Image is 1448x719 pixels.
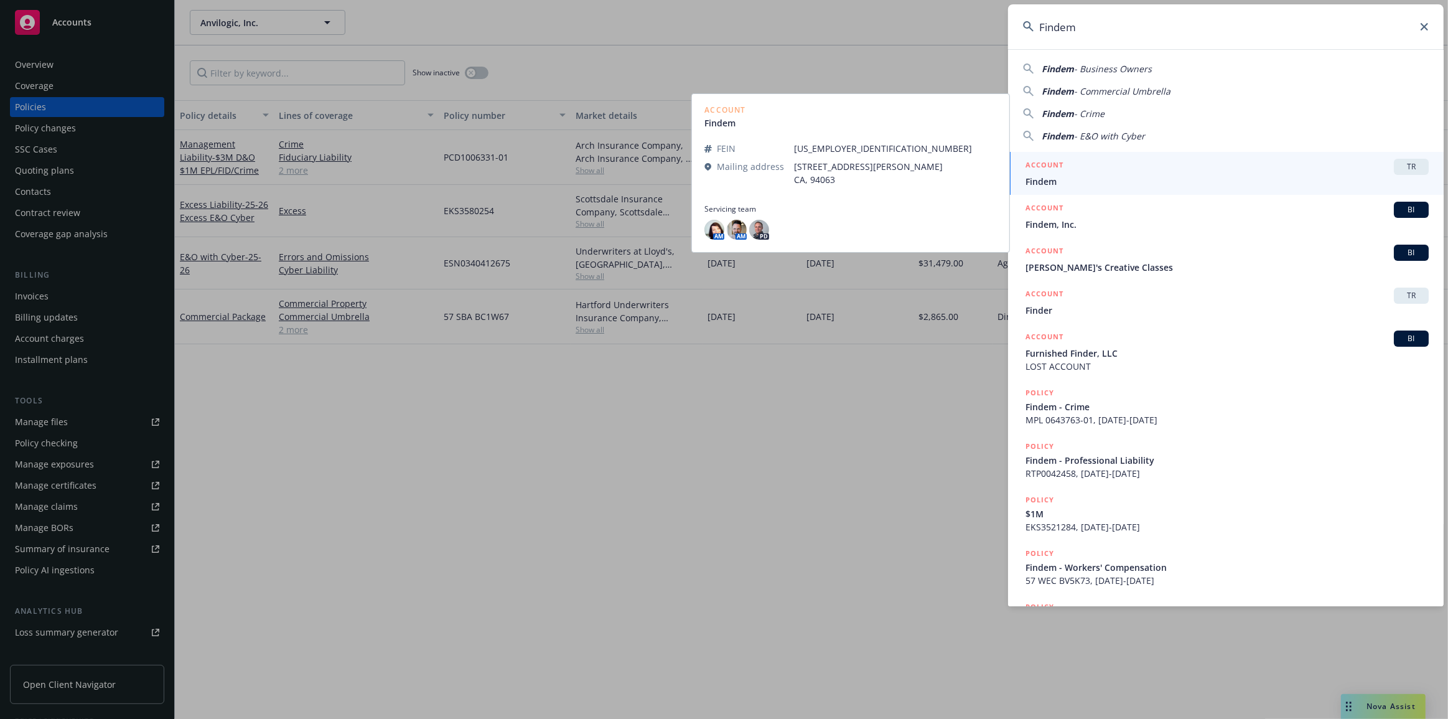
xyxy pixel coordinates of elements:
[1008,152,1444,195] a: ACCOUNTTRFindem
[1008,433,1444,487] a: POLICYFindem - Professional LiabilityRTP0042458, [DATE]-[DATE]
[1025,454,1429,467] span: Findem - Professional Liability
[1008,324,1444,380] a: ACCOUNTBIFurnished Finder, LLCLOST ACCOUNT
[1025,159,1063,174] h5: ACCOUNT
[1025,304,1429,317] span: Finder
[1025,347,1429,360] span: Furnished Finder, LLC
[1399,290,1424,301] span: TR
[1042,85,1074,97] span: Findem
[1025,440,1054,453] h5: POLICY
[1074,63,1152,75] span: - Business Owners
[1008,238,1444,281] a: ACCOUNTBI[PERSON_NAME]'s Creative Classes
[1025,400,1429,413] span: Findem - Crime
[1042,63,1074,75] span: Findem
[1025,494,1054,506] h5: POLICY
[1008,380,1444,433] a: POLICYFindem - CrimeMPL 0643763-01, [DATE]-[DATE]
[1399,333,1424,344] span: BI
[1025,175,1429,188] span: Findem
[1008,195,1444,238] a: ACCOUNTBIFindem, Inc.
[1025,245,1063,260] h5: ACCOUNT
[1074,130,1145,142] span: - E&O with Cyber
[1025,574,1429,587] span: 57 WEC BV5K73, [DATE]-[DATE]
[1025,331,1063,345] h5: ACCOUNT
[1025,467,1429,480] span: RTP0042458, [DATE]-[DATE]
[1042,130,1074,142] span: Findem
[1025,360,1429,373] span: LOST ACCOUNT
[1025,413,1429,426] span: MPL 0643763-01, [DATE]-[DATE]
[1025,202,1063,217] h5: ACCOUNT
[1042,108,1074,120] span: Findem
[1008,487,1444,540] a: POLICY$1MEKS3521284, [DATE]-[DATE]
[1025,288,1063,303] h5: ACCOUNT
[1008,4,1444,49] input: Search...
[1008,540,1444,594] a: POLICYFindem - Workers' Compensation57 WEC BV5K73, [DATE]-[DATE]
[1399,204,1424,215] span: BI
[1025,561,1429,574] span: Findem - Workers' Compensation
[1025,520,1429,533] span: EKS3521284, [DATE]-[DATE]
[1399,161,1424,172] span: TR
[1025,218,1429,231] span: Findem, Inc.
[1074,108,1105,120] span: - Crime
[1025,547,1054,560] h5: POLICY
[1025,507,1429,520] span: $1M
[1025,387,1054,399] h5: POLICY
[1008,594,1444,647] a: POLICY
[1025,261,1429,274] span: [PERSON_NAME]'s Creative Classes
[1008,281,1444,324] a: ACCOUNTTRFinder
[1074,85,1170,97] span: - Commercial Umbrella
[1399,247,1424,258] span: BI
[1025,601,1054,613] h5: POLICY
